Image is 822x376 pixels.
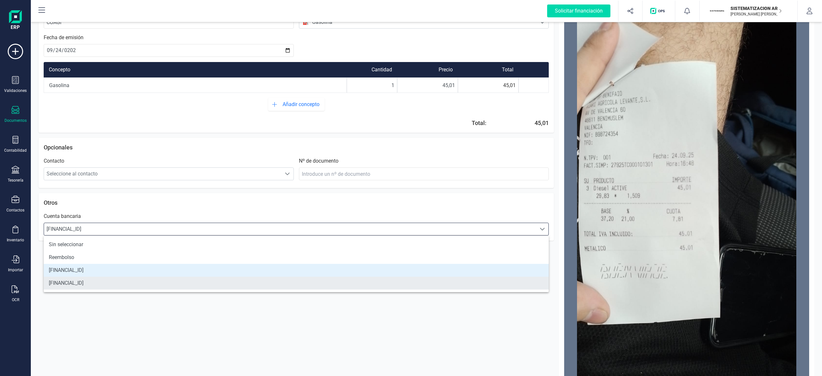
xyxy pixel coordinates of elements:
div: Solicitar financiación [547,4,610,17]
div: OCR [12,297,19,302]
input: Introduce el nombre [44,16,294,29]
div: Documentos [4,118,27,123]
div: Tesorería [8,178,23,183]
p: Fecha de emisión [44,34,83,41]
div: Cuenta bancaria [44,212,81,220]
li: Reembolso [44,251,549,264]
p: Otros [44,198,549,207]
div: Seleccione al contacto [281,171,293,176]
img: Logo Finanedi [9,10,22,31]
div: Concepto [44,62,347,77]
div: 45,01 [458,77,519,93]
div: Total: [472,119,486,128]
input: Añadir concepto... [44,78,346,92]
input: Introduce un nº de documento [299,167,549,180]
div: Inventario [7,237,24,243]
p: [PERSON_NAME] [PERSON_NAME] [730,12,782,17]
img: Logo de OPS [650,8,667,14]
li: Sin seleccionar [44,238,549,251]
li: ES7301280605600100043345 [44,264,549,277]
div: Cantidad [347,62,397,77]
p: Contacto [44,157,64,165]
div: Precio [397,62,458,77]
li: ES5821005982510200078691 [44,277,549,290]
div: Contabilidad [4,148,27,153]
div: Total [458,62,519,77]
div: Contactos [6,208,24,213]
div: ⛽ [302,18,310,26]
button: Solicitar financiación [539,1,618,21]
span: [FINANCIAL_ID] [44,223,537,236]
button: SISISTEMATIZACION ARQUITECTONICA EN REFORMAS SL[PERSON_NAME] [PERSON_NAME] [707,1,790,21]
img: SI [710,4,724,18]
span: Seleccione al contacto [44,167,281,180]
div: Validaciones [4,88,27,93]
p: Opcionales [44,143,549,152]
div: 45,01 [532,119,549,128]
p: Nº de documento [299,157,338,165]
button: Logo de OPS [646,1,671,21]
p: SISTEMATIZACION ARQUITECTONICA EN REFORMAS SL [730,5,782,12]
span: Añadir concepto [283,101,322,108]
div: Gasolina [312,18,332,26]
div: Importar [8,267,23,273]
